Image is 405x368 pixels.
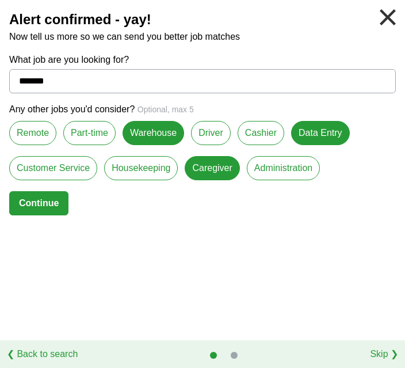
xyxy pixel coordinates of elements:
[9,191,68,215] button: Continue
[104,156,178,180] label: Housekeeping
[63,121,116,145] label: Part-time
[9,53,396,67] label: What job are you looking for?
[9,103,396,116] p: Any other jobs you'd consider?
[9,156,97,180] label: Customer Service
[9,121,56,145] label: Remote
[137,105,194,114] span: Optional, max 5
[185,156,239,180] label: Caregiver
[123,121,184,145] label: Warehouse
[291,121,350,145] label: Data Entry
[191,121,231,145] label: Driver
[7,347,78,361] a: ❮ Back to search
[9,9,396,30] h2: Alert confirmed - yay!
[9,30,396,44] p: Now tell us more so we can send you better job matches
[238,121,284,145] label: Cashier
[247,156,320,180] label: Administration
[370,347,398,361] a: Skip ❯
